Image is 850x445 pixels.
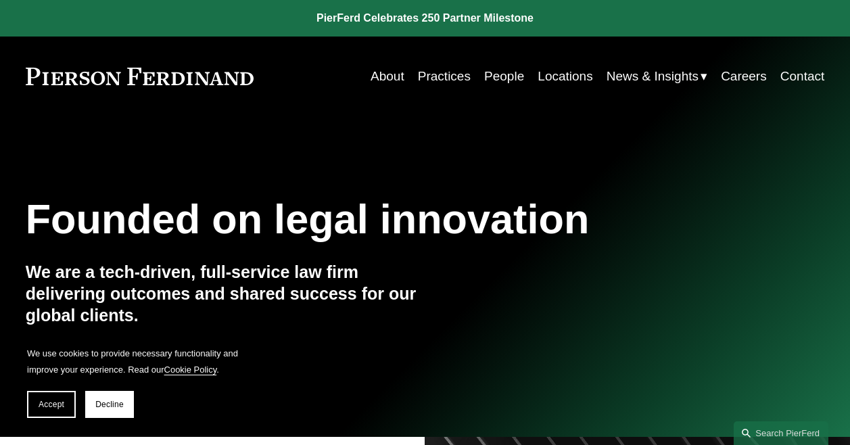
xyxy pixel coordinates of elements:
a: Search this site [734,421,828,445]
a: Cookie Policy [164,365,217,375]
span: Decline [95,400,124,409]
a: folder dropdown [607,64,707,89]
section: Cookie banner [14,332,257,431]
a: Careers [721,64,767,89]
h1: Founded on legal innovation [26,195,692,243]
button: Decline [85,391,134,418]
span: News & Insights [607,65,699,88]
a: People [484,64,524,89]
span: Accept [39,400,64,409]
a: Contact [780,64,824,89]
a: About [371,64,404,89]
h4: We are a tech-driven, full-service law firm delivering outcomes and shared success for our global... [26,262,425,326]
p: We use cookies to provide necessary functionality and improve your experience. Read our . [27,346,243,377]
button: Accept [27,391,76,418]
a: Locations [538,64,592,89]
a: Practices [418,64,471,89]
